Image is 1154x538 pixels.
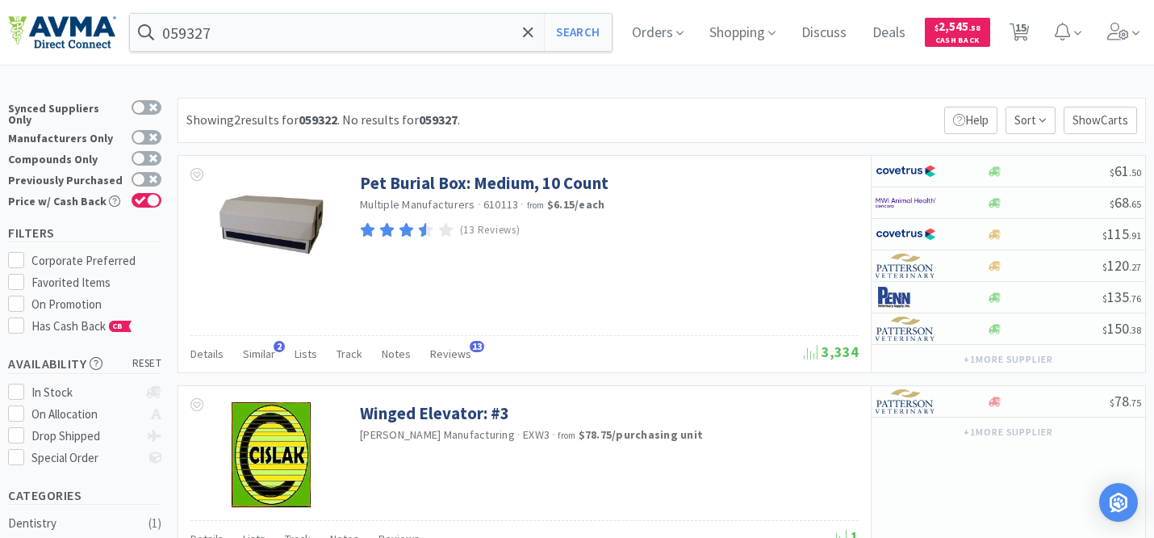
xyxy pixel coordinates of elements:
strong: $78.75 / purchasing unit [579,427,704,442]
div: Corporate Preferred [31,251,162,271]
span: $ [1110,198,1114,210]
span: . 27 [1129,261,1141,273]
span: 3,334 [804,343,859,361]
span: 78 [1110,392,1141,410]
span: $ [1110,166,1114,179]
span: 150 [1102,319,1141,338]
div: Special Order [31,448,139,468]
img: f5e969b455434c6296c6d81ef179fa71_3.png [876,254,936,278]
div: Synced Suppliers Only [8,100,123,125]
img: b30a53890ff74aacb8385243977a09fd_110579.jpeg [232,402,311,507]
span: from [558,430,575,441]
span: · [478,197,481,212]
span: from [527,200,545,211]
strong: 059327 [419,111,458,128]
span: . 58 [968,23,980,33]
img: 3fbf6b2ea66b41cbb9b0dc6d12a221fb_31818.jpeg [219,172,324,277]
strong: $6.15 / each [547,197,605,212]
div: Compounds Only [8,151,123,165]
a: Winged Elevator: #3 [360,402,509,424]
span: Has Cash Back [31,318,132,334]
span: . 65 [1129,198,1141,210]
img: 77fca1acd8b6420a9015268ca798ef17_1.png [876,222,936,246]
a: [PERSON_NAME] Manufacturing [360,427,515,442]
a: Discuss [795,26,853,40]
div: On Promotion [31,295,162,314]
a: Multiple Manufacturers [360,197,475,212]
a: Pet Burial Box: Medium, 10 Count [360,172,608,194]
span: $ [1102,261,1107,273]
span: 115 [1102,225,1141,243]
span: . 38 [1129,324,1141,336]
button: +1more supplier [955,348,1061,371]
p: (13 Reviews) [460,222,521,239]
img: f5e969b455434c6296c6d81ef179fa71_3.png [876,317,936,341]
span: 610113 [483,197,519,212]
span: . 50 [1129,166,1141,179]
h5: Availability [8,355,161,373]
span: 2 [274,341,285,352]
div: On Allocation [31,405,139,424]
span: Track [337,347,362,361]
span: · [517,427,521,442]
h5: Categories [8,486,161,505]
a: 15 [1003,27,1036,42]
img: f5e969b455434c6296c6d81ef179fa71_3.png [876,389,936,414]
button: +1more supplier [955,421,1061,443]
span: CB [110,322,126,331]
strong: 059322 [299,111,337,128]
span: . 91 [1129,229,1141,242]
span: $ [1102,292,1107,305]
div: ( 1 ) [148,514,161,533]
img: e4e33dab9f054f5782a47901c742baa9_102.png [8,15,116,49]
div: Price w/ Cash Back [8,193,123,207]
span: 68 [1110,193,1141,212]
span: 61 [1110,162,1141,180]
span: Similar [243,347,275,361]
span: 135 [1102,288,1141,306]
p: Show Carts [1064,107,1137,134]
span: EXW3 [523,427,550,442]
span: reset [132,355,162,372]
span: $ [1102,324,1107,336]
span: 13 [470,341,484,352]
div: Dentistry [8,514,139,533]
img: f6b2451649754179b5b4e0c70c3f7cb0_2.png [876,191,936,215]
div: Previously Purchased [8,172,123,186]
span: 120 [1102,256,1141,275]
span: Showing 2 results for . No results for . [186,111,460,128]
span: Notes [382,347,411,361]
p: Help [944,107,997,134]
span: · [552,427,555,442]
div: Favorited Items [31,273,162,292]
span: Reviews [430,347,471,361]
div: In Stock [31,383,139,402]
span: · [521,197,524,212]
span: Cash Back [934,36,980,47]
a: Deals [866,26,912,40]
span: Lists [295,347,317,361]
span: Details [190,347,224,361]
span: Sort [1006,107,1056,134]
div: Open Intercom Messenger [1099,483,1138,522]
img: 77fca1acd8b6420a9015268ca798ef17_1.png [876,159,936,183]
img: e1133ece90fa4a959c5ae41b0808c578_9.png [876,285,936,309]
div: Manufacturers Only [8,130,123,144]
span: $ [934,23,939,33]
a: $2,545.58Cash Back [925,11,990,54]
span: $ [1102,229,1107,242]
h5: Filters [8,224,161,242]
span: . 75 [1129,397,1141,409]
div: Drop Shipped [31,427,139,446]
span: . 76 [1129,292,1141,305]
button: Search [544,14,611,51]
span: 2,545 [934,19,980,34]
input: Search by item, sku, manufacturer, ingredient, size... [130,14,612,51]
span: $ [1110,397,1114,409]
